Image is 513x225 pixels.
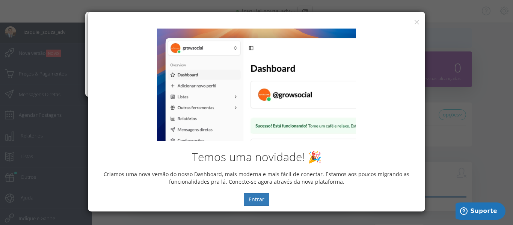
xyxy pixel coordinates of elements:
button: Entrar [244,193,269,206]
img: New Dashboard [157,29,356,141]
button: × [414,17,419,27]
h2: Temos uma novidade! 🎉 [94,151,419,163]
p: Criamos uma nova versão do nosso Dashboard, mais moderna e mais fácil de conectar. Estamos aos po... [94,171,419,186]
iframe: Abre um widget para que você possa encontrar mais informações [456,202,505,221]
